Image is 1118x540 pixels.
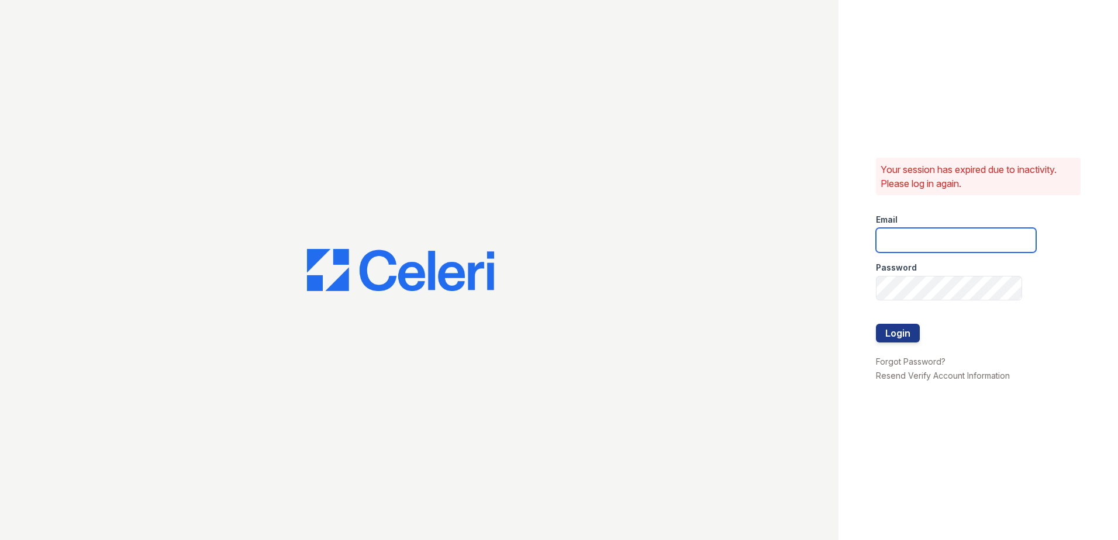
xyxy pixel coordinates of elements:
a: Forgot Password? [876,356,946,366]
button: Login [876,324,920,342]
label: Email [876,214,898,226]
p: Your session has expired due to inactivity. Please log in again. [881,162,1076,191]
img: CE_Logo_Blue-a8612792a0a2168367f1c8372b55b34899dd931a85d93a1a3d3e32e68fde9ad4.png [307,249,494,291]
a: Resend Verify Account Information [876,371,1010,380]
label: Password [876,262,917,274]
